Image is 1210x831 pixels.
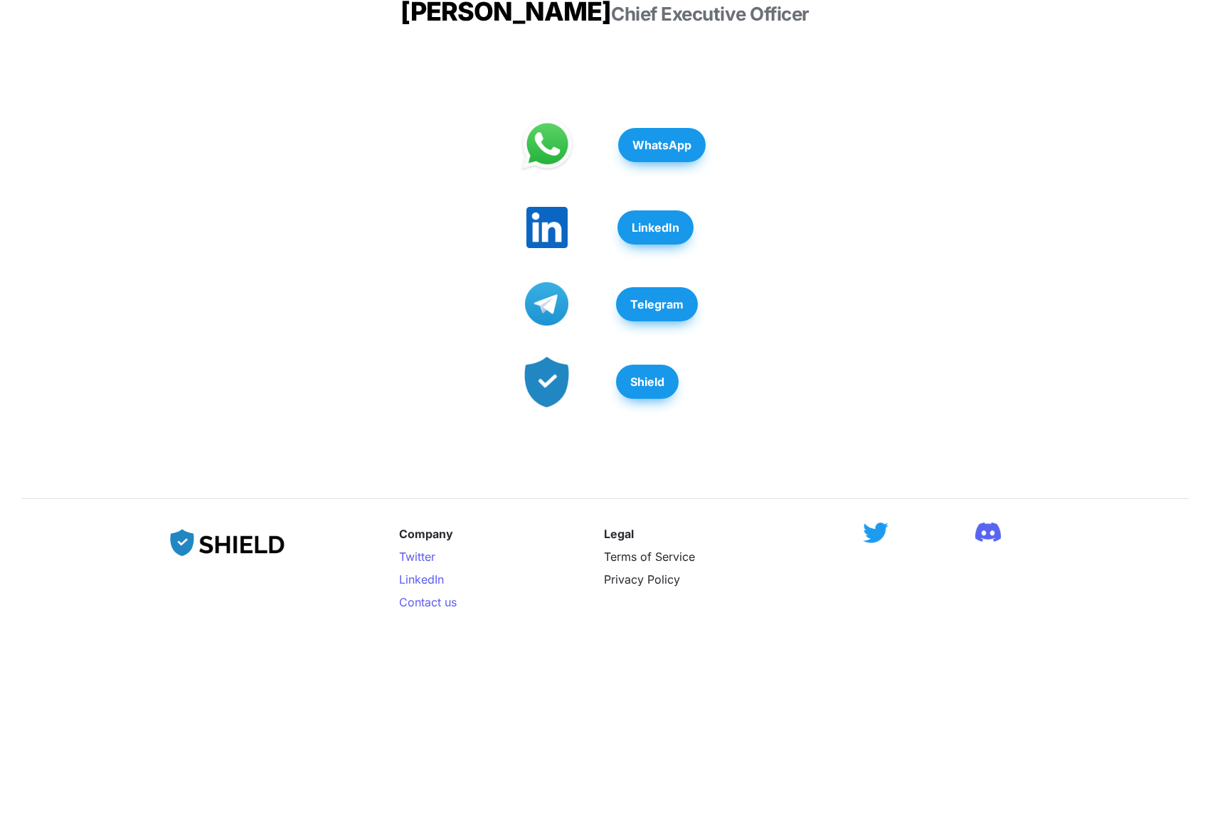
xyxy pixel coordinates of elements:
strong: WhatsApp [632,138,691,152]
strong: Company [399,527,453,541]
a: Contact us [399,595,457,609]
a: LinkedIn [399,572,444,586]
strong: Telegram [630,297,684,311]
button: Shield [616,365,679,399]
a: Shield [616,358,679,406]
strong: LinkedIn [632,220,679,235]
button: WhatsApp [618,128,706,162]
span: Chief Executive Officer [611,3,810,25]
a: Telegram [616,280,698,328]
button: Telegram [616,287,698,321]
strong: Shield [630,375,664,389]
strong: Legal [604,527,634,541]
a: Privacy Policy [604,572,680,586]
a: Terms of Service [604,549,695,564]
a: WhatsApp [618,121,706,169]
a: Twitter [399,549,435,564]
button: LinkedIn [617,210,694,245]
a: LinkedIn [617,203,694,252]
